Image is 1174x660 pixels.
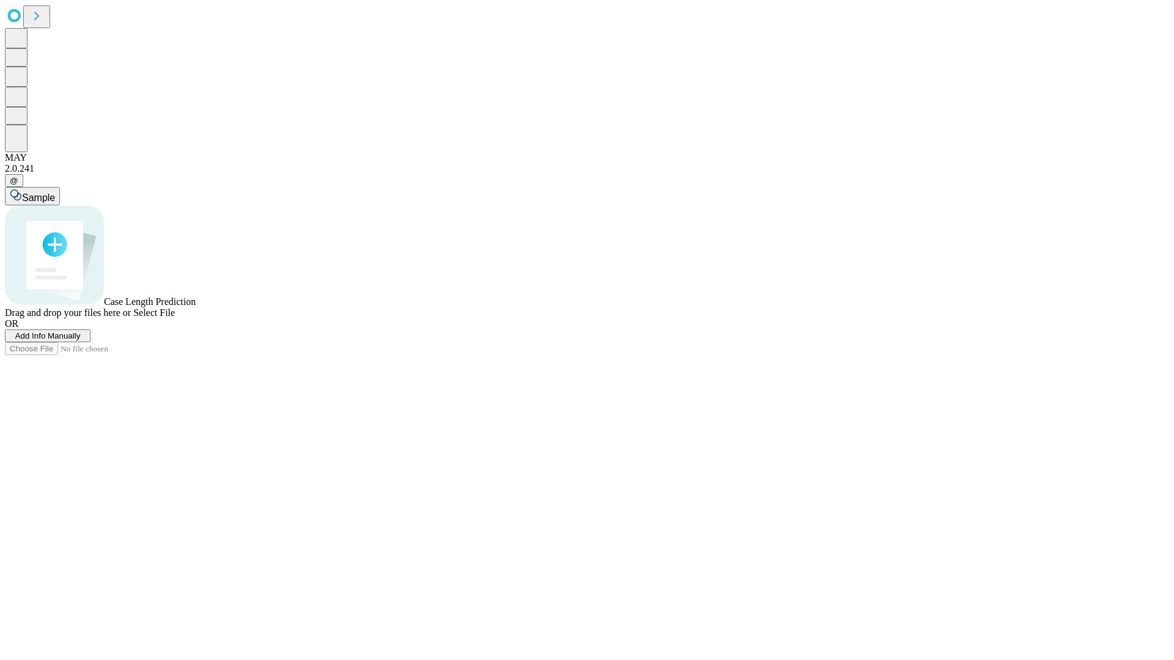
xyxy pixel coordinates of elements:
span: Add Info Manually [15,331,81,340]
span: Select File [133,307,175,318]
span: Case Length Prediction [104,296,196,307]
span: Sample [22,193,55,203]
button: Sample [5,187,60,205]
span: Drag and drop your files here or [5,307,131,318]
div: 2.0.241 [5,163,1169,174]
button: Add Info Manually [5,329,90,342]
button: @ [5,174,23,187]
span: OR [5,318,18,329]
div: MAY [5,152,1169,163]
span: @ [10,176,18,185]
